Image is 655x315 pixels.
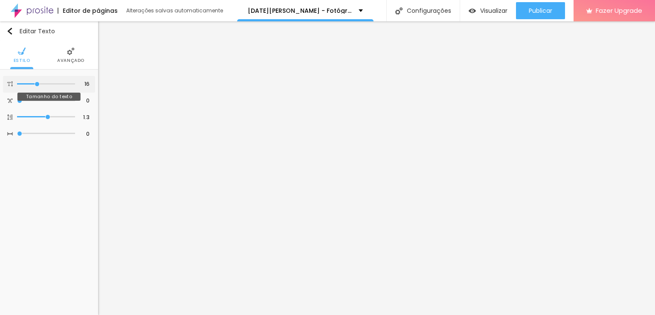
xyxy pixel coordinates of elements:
p: [DATE][PERSON_NAME] - Fotógrafa [PERSON_NAME] [248,8,352,14]
img: Icone [7,114,13,120]
iframe: Editor [98,21,655,315]
span: Visualizar [480,7,507,14]
div: Alterações salvas automaticamente [126,8,224,13]
img: Icone [6,28,13,35]
img: Icone [18,47,26,55]
span: Estilo [14,58,30,63]
span: Avançado [57,58,84,63]
span: Fazer Upgrade [596,7,642,14]
img: Icone [7,131,13,137]
img: view-1.svg [469,7,476,15]
button: Visualizar [460,2,516,19]
img: Icone [7,81,13,87]
div: Editar Texto [6,28,55,35]
div: Editor de páginas [58,8,118,14]
img: Icone [67,47,75,55]
button: Publicar [516,2,565,19]
img: Icone [7,98,13,103]
img: Icone [395,7,403,15]
span: Publicar [529,7,552,14]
